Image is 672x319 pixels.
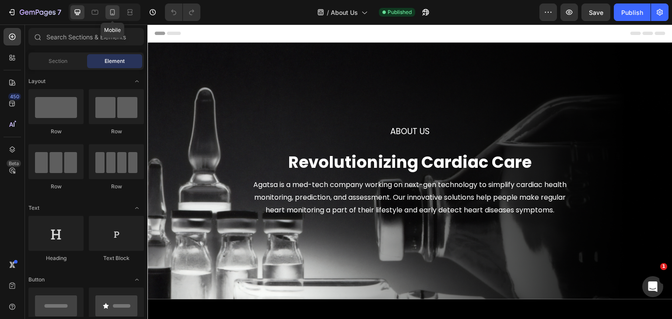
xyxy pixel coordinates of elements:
button: Publish [614,3,651,21]
div: Publish [621,8,643,17]
span: Toggle open [130,74,144,88]
span: Toggle open [130,201,144,215]
span: Published [388,8,412,16]
p: 7 [57,7,61,17]
div: Row [89,128,144,135]
div: Beta [7,160,21,167]
div: Heading [28,254,84,262]
span: / [327,8,329,17]
span: Toggle open [130,273,144,287]
button: 7 [3,3,65,21]
div: Undo/Redo [165,3,200,21]
div: Text Block [89,254,144,262]
div: 450 [8,93,21,100]
span: Section [49,57,67,65]
button: Save [581,3,610,21]
div: Row [28,128,84,135]
span: About Us [331,8,358,17]
span: Layout [28,77,45,85]
span: Button [28,276,45,284]
span: Text [28,204,39,212]
div: Row [28,183,84,191]
span: Element [105,57,125,65]
iframe: Intercom live chat [642,276,663,297]
span: Save [589,9,603,16]
div: Row [89,183,144,191]
span: 1 [660,263,667,270]
iframe: Design area [147,24,672,319]
input: Search Sections & Elements [28,28,144,45]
